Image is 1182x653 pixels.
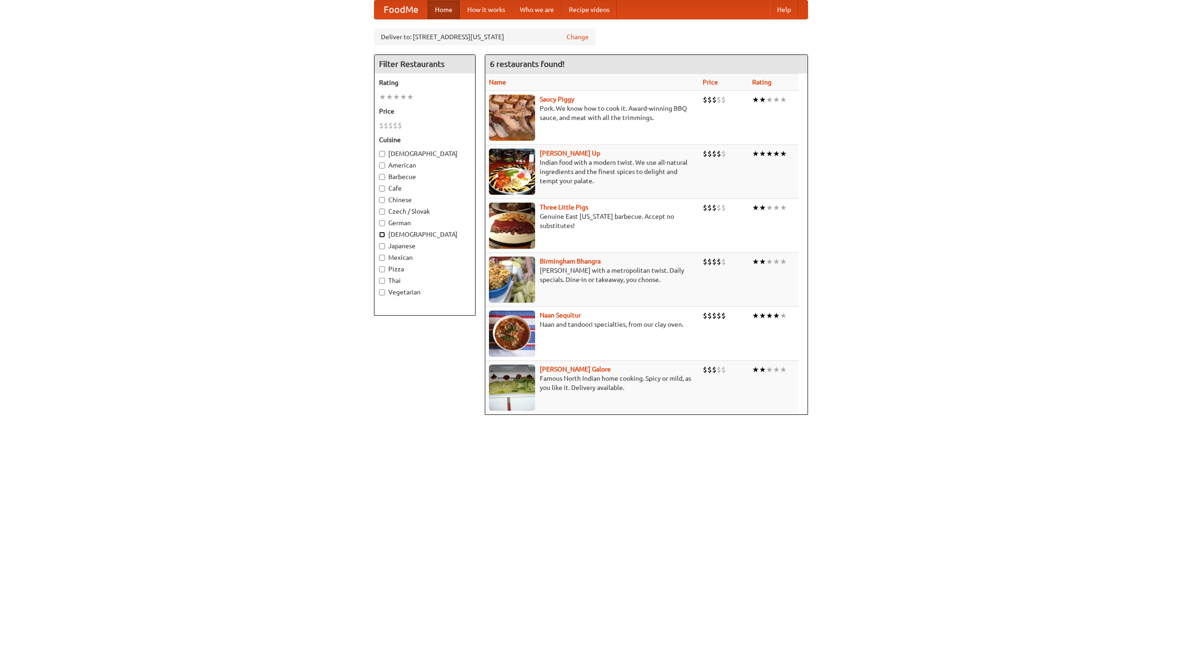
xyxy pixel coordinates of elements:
[489,365,535,411] img: currygalore.jpg
[490,60,565,68] ng-pluralize: 6 restaurants found!
[379,195,470,204] label: Chinese
[379,255,385,261] input: Mexican
[489,104,695,122] p: Pork. We know how to cook it. Award-winning BBQ sauce, and meat with all the trimmings.
[567,32,589,42] a: Change
[780,95,787,105] li: ★
[707,149,712,159] li: $
[379,220,385,226] input: German
[379,135,470,144] h5: Cuisine
[489,311,535,357] img: naansequitur.jpg
[513,0,561,19] a: Who we are
[379,107,470,116] h5: Price
[773,257,780,267] li: ★
[721,311,726,321] li: $
[489,320,695,329] p: Naan and tandoori specialties, from our clay oven.
[540,96,574,103] a: Saucy Piggy
[770,0,798,19] a: Help
[374,55,475,73] h4: Filter Restaurants
[752,365,759,375] li: ★
[752,311,759,321] li: ★
[489,212,695,230] p: Genuine East [US_STATE] barbecue. Accept no substitutes!
[773,311,780,321] li: ★
[540,312,581,319] a: Naan Sequitur
[388,120,393,131] li: $
[759,95,766,105] li: ★
[379,92,386,102] li: ★
[721,365,726,375] li: $
[707,311,712,321] li: $
[773,149,780,159] li: ★
[780,365,787,375] li: ★
[712,203,717,213] li: $
[780,257,787,267] li: ★
[540,365,611,373] a: [PERSON_NAME] Galore
[393,92,400,102] li: ★
[489,158,695,186] p: Indian food with a modern twist. We use all-natural ingredients and the finest spices to delight ...
[780,149,787,159] li: ★
[703,78,718,86] a: Price
[379,278,385,284] input: Thai
[773,95,780,105] li: ★
[766,95,773,105] li: ★
[379,253,470,262] label: Mexican
[721,95,726,105] li: $
[489,95,535,141] img: saucy.jpg
[379,174,385,180] input: Barbecue
[712,311,717,321] li: $
[540,258,601,265] a: Birmingham Bhangra
[759,365,766,375] li: ★
[717,311,721,321] li: $
[773,365,780,375] li: ★
[489,374,695,392] p: Famous North Indian home cooking. Spicy or mild, as you like it. Delivery available.
[707,365,712,375] li: $
[379,266,385,272] input: Pizza
[707,203,712,213] li: $
[759,203,766,213] li: ★
[703,149,707,159] li: $
[759,149,766,159] li: ★
[752,149,759,159] li: ★
[721,257,726,267] li: $
[780,203,787,213] li: ★
[712,257,717,267] li: $
[721,203,726,213] li: $
[379,149,470,158] label: [DEMOGRAPHIC_DATA]
[379,241,470,251] label: Japanese
[766,149,773,159] li: ★
[717,365,721,375] li: $
[766,311,773,321] li: ★
[407,92,414,102] li: ★
[379,276,470,285] label: Thai
[398,120,402,131] li: $
[561,0,617,19] a: Recipe videos
[379,288,470,297] label: Vegetarian
[707,95,712,105] li: $
[752,257,759,267] li: ★
[379,207,470,216] label: Czech / Slovak
[752,78,772,86] a: Rating
[540,204,588,211] b: Three Little Pigs
[703,203,707,213] li: $
[703,257,707,267] li: $
[379,120,384,131] li: $
[386,92,393,102] li: ★
[752,203,759,213] li: ★
[379,161,470,170] label: American
[780,311,787,321] li: ★
[717,257,721,267] li: $
[379,197,385,203] input: Chinese
[773,203,780,213] li: ★
[489,257,535,303] img: bhangra.jpg
[712,365,717,375] li: $
[379,218,470,228] label: German
[703,95,707,105] li: $
[540,150,600,157] a: [PERSON_NAME] Up
[717,203,721,213] li: $
[489,266,695,284] p: [PERSON_NAME] with a metropolitan twist. Daily specials. Dine-in or takeaway, you choose.
[384,120,388,131] li: $
[712,95,717,105] li: $
[703,365,707,375] li: $
[707,257,712,267] li: $
[766,203,773,213] li: ★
